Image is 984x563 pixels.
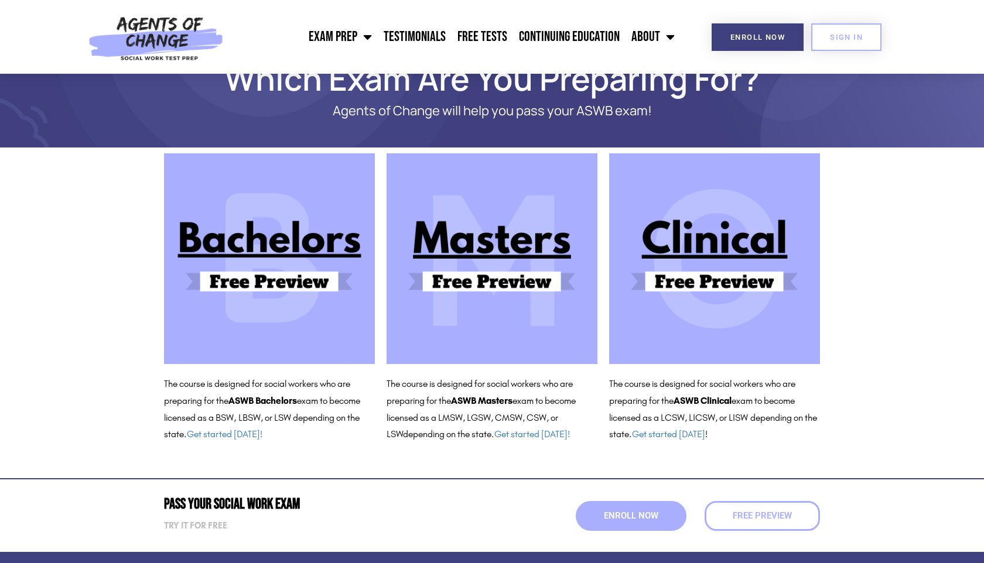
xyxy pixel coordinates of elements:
[513,22,626,52] a: Continuing Education
[604,511,658,520] span: Enroll Now
[730,33,785,41] span: Enroll Now
[632,428,705,440] a: Get started [DATE]
[158,65,826,92] h1: Which Exam Are You Preparing For?
[378,22,452,52] a: Testimonials
[403,428,570,440] span: depending on the state.
[164,376,375,443] p: The course is designed for social workers who are preparing for the exam to become licensed as a ...
[494,428,570,440] a: Get started [DATE]!
[387,376,597,443] p: The course is designed for social workers who are preparing for the exam to become licensed as a ...
[164,497,486,511] h2: Pass Your Social Work Exam
[626,22,681,52] a: About
[576,501,686,531] a: Enroll Now
[705,501,820,531] a: Free Preview
[811,23,881,51] a: SIGN IN
[609,376,820,443] p: The course is designed for social workers who are preparing for the exam to become licensed as a ...
[830,33,863,41] span: SIGN IN
[451,395,512,406] b: ASWB Masters
[452,22,513,52] a: Free Tests
[629,428,708,440] span: . !
[164,520,227,531] strong: Try it for free
[712,23,804,51] a: Enroll Now
[205,104,779,118] p: Agents of Change will help you pass your ASWB exam!
[228,395,297,406] b: ASWB Bachelors
[733,511,792,520] span: Free Preview
[674,395,732,406] b: ASWB Clinical
[187,428,262,440] a: Get started [DATE]!
[303,22,378,52] a: Exam Prep
[230,22,681,52] nav: Menu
